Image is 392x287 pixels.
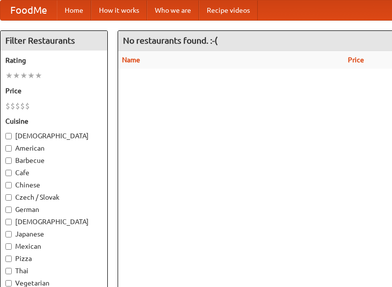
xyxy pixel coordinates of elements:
h5: Rating [5,55,102,65]
label: Thai [5,266,102,276]
li: ★ [35,70,42,81]
h5: Price [5,86,102,96]
h4: Filter Restaurants [0,31,107,51]
input: Mexican [5,243,12,250]
ng-pluralize: No restaurants found. :-( [123,36,218,45]
input: Barbecue [5,157,12,164]
li: ★ [13,70,20,81]
label: Japanese [5,229,102,239]
li: $ [10,101,15,111]
input: [DEMOGRAPHIC_DATA] [5,219,12,225]
h5: Cuisine [5,116,102,126]
a: Price [348,56,364,64]
label: Czech / Slovak [5,192,102,202]
li: $ [20,101,25,111]
input: [DEMOGRAPHIC_DATA] [5,133,12,139]
a: How it works [91,0,147,20]
input: Vegetarian [5,280,12,287]
input: Chinese [5,182,12,188]
label: Mexican [5,241,102,251]
label: [DEMOGRAPHIC_DATA] [5,131,102,141]
a: Recipe videos [199,0,258,20]
a: Name [122,56,140,64]
a: Who we are [147,0,199,20]
li: ★ [20,70,27,81]
input: Pizza [5,256,12,262]
a: Home [57,0,91,20]
label: Pizza [5,254,102,263]
li: $ [25,101,30,111]
input: German [5,207,12,213]
label: Chinese [5,180,102,190]
label: American [5,143,102,153]
a: FoodMe [0,0,57,20]
label: [DEMOGRAPHIC_DATA] [5,217,102,227]
input: American [5,145,12,152]
input: Thai [5,268,12,274]
li: ★ [27,70,35,81]
input: Czech / Slovak [5,194,12,201]
label: German [5,205,102,214]
li: $ [15,101,20,111]
input: Japanese [5,231,12,237]
label: Cafe [5,168,102,178]
label: Barbecue [5,156,102,165]
li: ★ [5,70,13,81]
li: $ [5,101,10,111]
input: Cafe [5,170,12,176]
